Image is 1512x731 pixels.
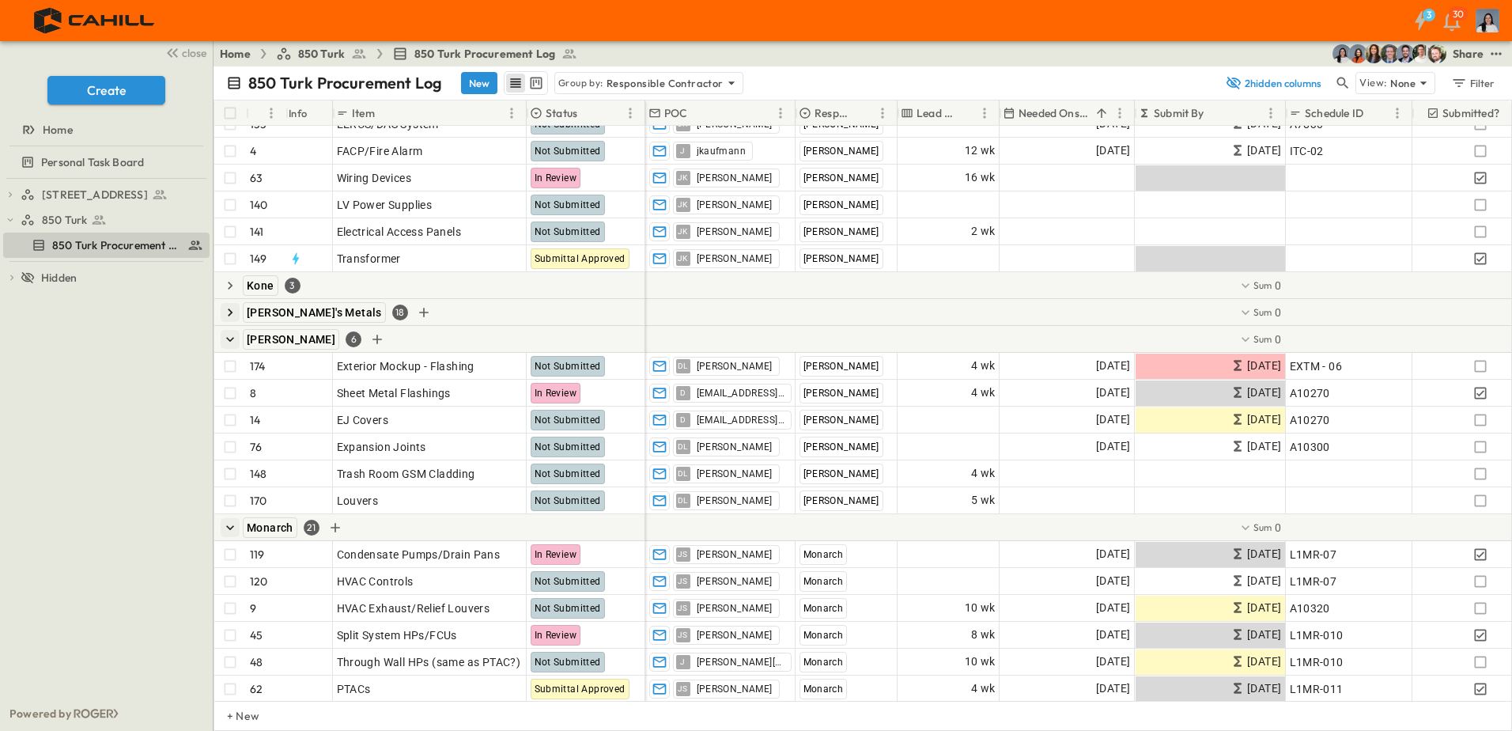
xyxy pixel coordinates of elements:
p: View: [1359,74,1387,92]
p: Sum [1253,521,1272,534]
span: [DATE] [1096,572,1130,590]
p: 850 Turk Procurement Log [248,72,442,94]
span: L1MR-07 [1290,574,1337,589]
span: [PERSON_NAME] [697,225,773,238]
span: [PERSON_NAME] [697,172,773,184]
span: [PERSON_NAME] [697,360,773,373]
span: [PERSON_NAME] [803,441,879,453]
span: [DATE] [1096,680,1130,698]
span: Not Submitted [535,495,601,506]
span: [PERSON_NAME] [803,172,879,184]
span: [PERSON_NAME] [803,495,879,506]
span: EXTM - 06 [1290,358,1343,374]
span: L1MR-07 [1290,547,1337,562]
p: POC [664,105,688,121]
p: 76 [250,439,262,455]
div: Share [1453,46,1484,62]
p: Group by: [558,75,603,91]
div: Info [289,91,308,135]
p: + New [227,708,236,724]
button: close [159,41,210,63]
span: Monarch [803,657,844,668]
p: 62 [250,681,263,697]
span: JK [678,177,688,178]
span: Submittal Approved [535,253,626,264]
button: Filter [1445,72,1499,94]
span: J [680,150,685,151]
span: Louvers [337,493,379,509]
h6: 3 [1427,9,1431,21]
span: A10320 [1290,600,1330,616]
span: 4 wk [971,464,996,483]
button: Menu [1388,104,1407,123]
span: [PERSON_NAME] [803,388,879,399]
p: Item [352,105,375,121]
button: Sort [1093,104,1110,122]
span: L1MR-010 [1290,627,1344,643]
button: Add Row in Group [414,303,433,322]
a: 850 Turk Procurement Log [392,46,577,62]
p: Lead Time [917,105,954,121]
a: Home [3,119,206,141]
span: 850 Turk [42,212,87,228]
span: Monarch [803,549,844,560]
a: 850 Turk [21,209,206,231]
span: Not Submitted [535,119,601,130]
p: 149 [250,251,267,267]
button: kanban view [526,74,546,93]
span: [DATE] [1096,653,1130,671]
span: 10 wk [965,599,996,617]
span: [PERSON_NAME] [803,253,879,264]
span: Not Submitted [535,657,601,668]
button: Sort [378,104,395,122]
span: [DATE] [1247,357,1281,375]
span: 0 [1275,305,1281,320]
p: Needed Onsite [1019,105,1090,121]
span: [DATE] [1247,653,1281,671]
p: Sum [1253,278,1272,292]
button: Menu [621,104,640,123]
p: Sum [1253,305,1272,319]
p: Submitted? [1442,105,1499,121]
span: [DATE] [1096,142,1130,160]
div: Filter [1450,74,1495,92]
button: Menu [1261,104,1280,123]
div: Personal Task Boardtest [3,150,210,175]
span: [PERSON_NAME] [697,629,773,642]
button: Add Row in Group [326,518,345,537]
span: jkaufmann [697,145,747,157]
span: PTACs [337,681,371,697]
span: Expansion Joints [337,439,426,455]
span: [DATE] [1247,626,1281,644]
span: In Review [535,388,577,399]
div: [STREET_ADDRESS]test [3,182,210,207]
img: 4f72bfc4efa7236828875bac24094a5ddb05241e32d018417354e964050affa1.png [19,4,172,37]
p: 148 [250,466,267,482]
span: FACP/Fire Alarm [337,143,423,159]
div: 21 [304,520,319,536]
span: Not Submitted [535,576,601,587]
p: Responsible Contractor [607,75,724,91]
span: [PERSON_NAME] [803,226,879,237]
span: [PERSON_NAME] [697,602,773,615]
button: Add Row in Group [368,330,387,349]
span: DL [678,473,688,474]
span: In Review [535,630,577,641]
span: [DATE] [1247,545,1281,563]
span: 850 Turk [298,46,345,62]
span: [PERSON_NAME] [697,548,773,561]
span: 4 wk [971,680,996,698]
span: JS [678,688,688,689]
span: 16 wk [965,169,996,187]
span: 850 Turk Procurement Log [414,46,555,62]
a: 850 Turk Procurement Log [3,234,206,256]
span: JS [678,634,688,635]
img: Jared Salin (jsalin@cahill-sf.com) [1380,44,1399,63]
p: 119 [250,547,265,562]
span: Not Submitted [535,415,601,426]
span: [DATE] [1096,626,1130,644]
a: Home [220,46,251,62]
span: [EMAIL_ADDRESS][DOMAIN_NAME] [697,414,784,426]
span: 4 wk [971,384,996,402]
